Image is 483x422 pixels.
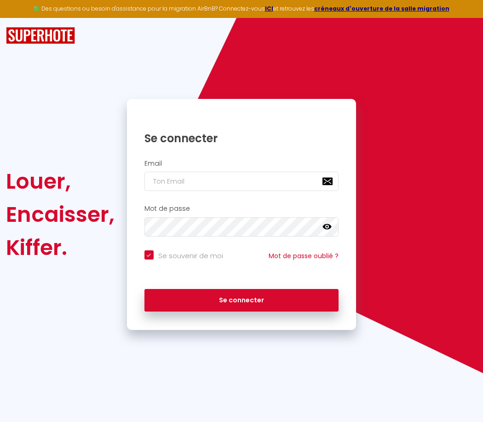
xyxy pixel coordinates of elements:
img: SuperHote logo [6,27,75,44]
h2: Email [144,160,339,168]
a: créneaux d'ouverture de la salle migration [314,5,449,12]
div: Kiffer. [6,231,115,264]
h1: Se connecter [144,131,339,145]
button: Se connecter [144,289,339,312]
h2: Mot de passe [144,205,339,213]
a: ICI [265,5,273,12]
div: Encaisser, [6,198,115,231]
input: Ton Email [144,172,339,191]
a: Mot de passe oublié ? [269,251,339,260]
div: Louer, [6,165,115,198]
